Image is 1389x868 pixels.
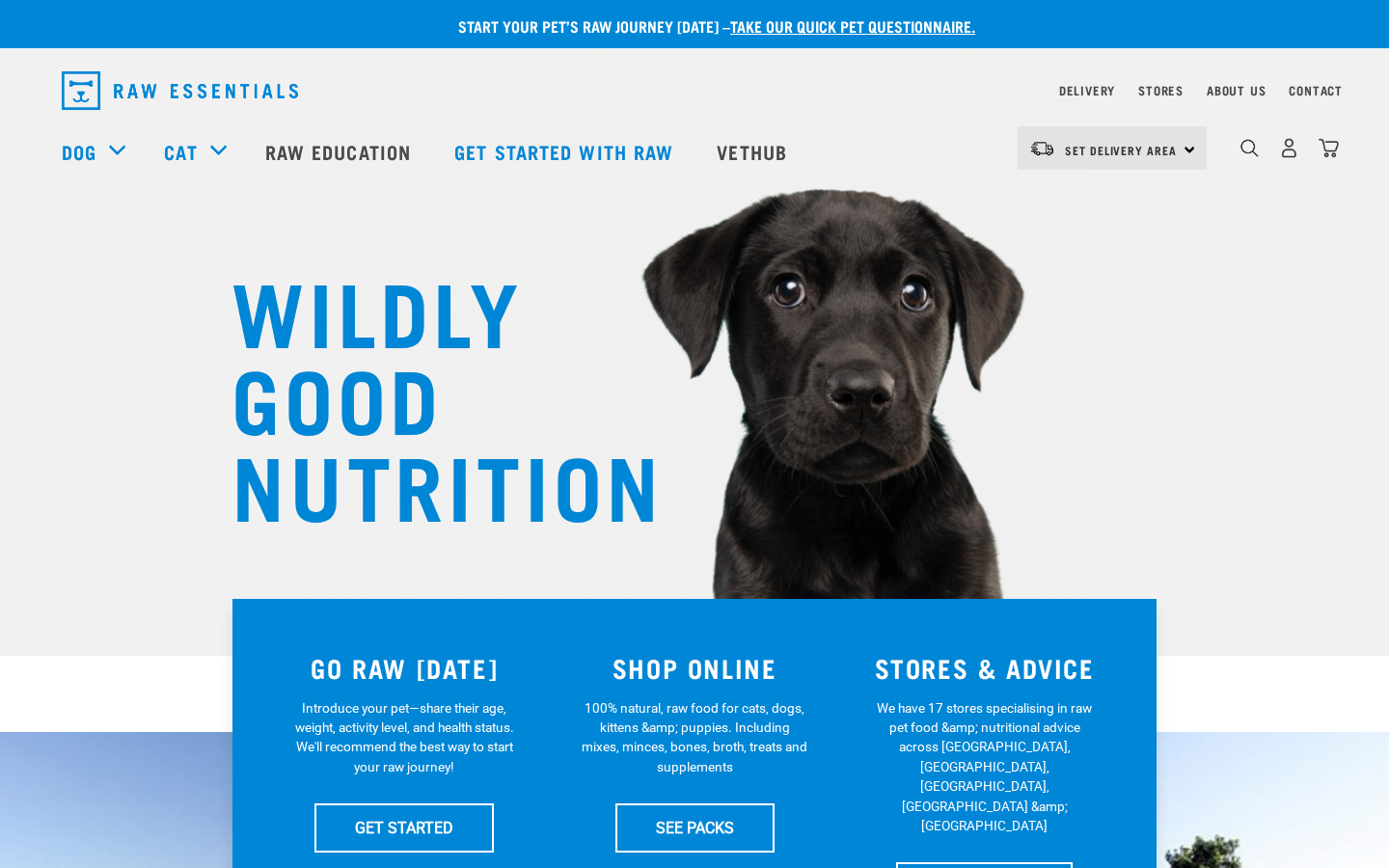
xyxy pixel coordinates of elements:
img: user.png [1279,138,1299,158]
a: Contact [1289,87,1343,94]
a: Delivery [1059,87,1115,94]
h3: STORES & ADVICE [851,653,1118,683]
img: home-icon@2x.png [1319,138,1339,158]
span: Set Delivery Area [1065,147,1177,153]
p: Introduce your pet—share their age, weight, activity level, and health status. We'll recommend th... [291,698,518,777]
a: SEE PACKS [615,803,775,852]
a: Stores [1138,87,1184,94]
h3: GO RAW [DATE] [271,653,538,683]
img: van-moving.png [1029,140,1055,157]
a: GET STARTED [314,803,494,852]
a: Dog [62,137,96,166]
a: About Us [1207,87,1266,94]
h1: WILDLY GOOD NUTRITION [231,265,617,526]
a: Raw Education [246,113,435,190]
a: take our quick pet questionnaire. [730,21,975,30]
p: We have 17 stores specialising in raw pet food &amp; nutritional advice across [GEOGRAPHIC_DATA],... [871,698,1098,836]
a: Cat [164,137,197,166]
a: Vethub [697,113,811,190]
img: home-icon-1@2x.png [1240,139,1259,157]
img: Raw Essentials Logo [62,71,298,110]
nav: dropdown navigation [46,64,1343,118]
a: Get started with Raw [435,113,697,190]
p: 100% natural, raw food for cats, dogs, kittens &amp; puppies. Including mixes, minces, bones, bro... [582,698,808,777]
h3: SHOP ONLINE [561,653,829,683]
